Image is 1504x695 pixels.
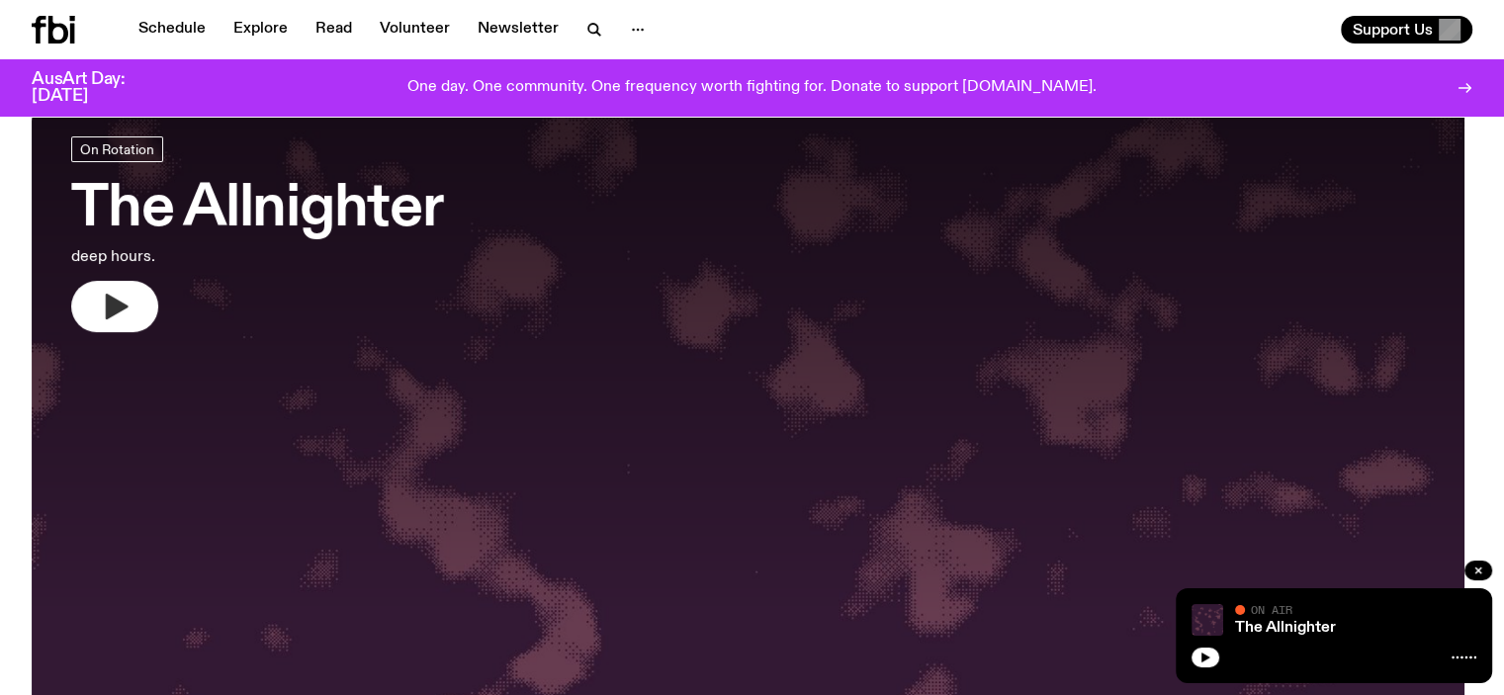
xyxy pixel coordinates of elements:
[1341,16,1472,43] button: Support Us
[71,245,443,269] p: deep hours.
[221,16,300,43] a: Explore
[368,16,462,43] a: Volunteer
[1235,620,1336,636] a: The Allnighter
[1251,603,1292,616] span: On Air
[71,136,443,332] a: The Allnighterdeep hours.
[304,16,364,43] a: Read
[1353,21,1433,39] span: Support Us
[80,141,154,156] span: On Rotation
[407,79,1097,97] p: One day. One community. One frequency worth fighting for. Donate to support [DOMAIN_NAME].
[466,16,571,43] a: Newsletter
[71,136,163,162] a: On Rotation
[127,16,218,43] a: Schedule
[71,182,443,237] h3: The Allnighter
[32,71,158,105] h3: AusArt Day: [DATE]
